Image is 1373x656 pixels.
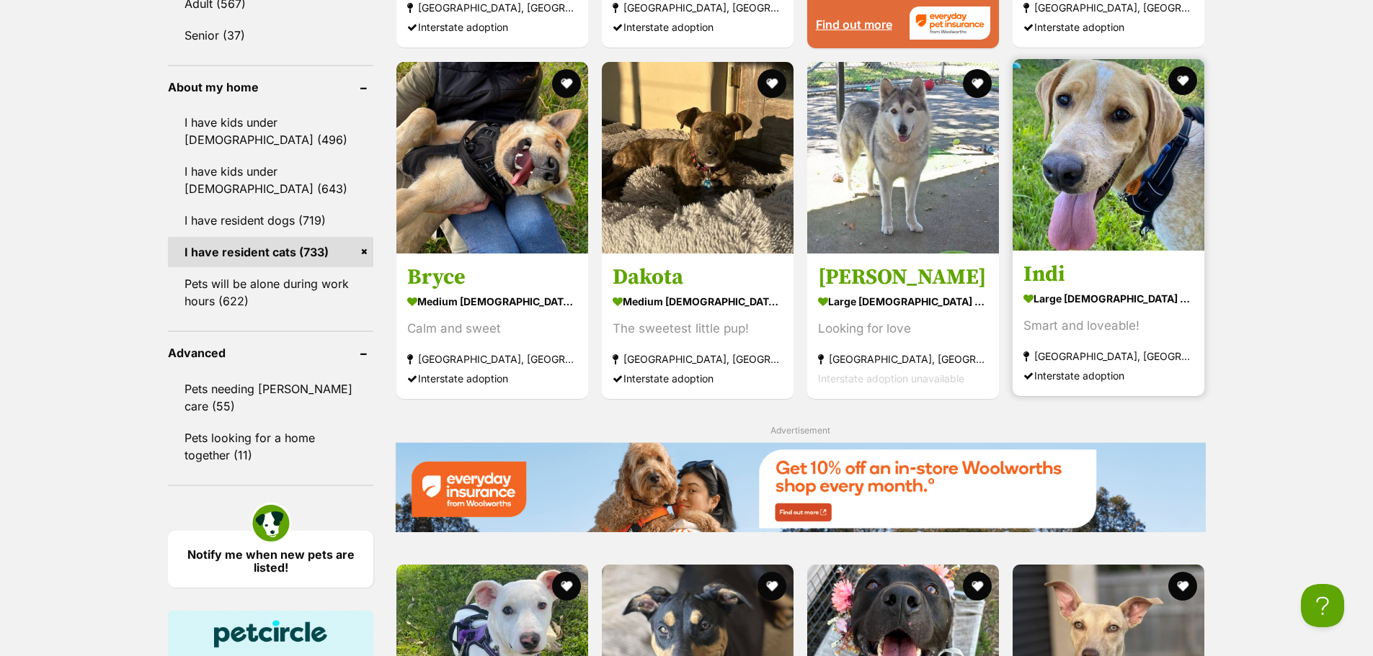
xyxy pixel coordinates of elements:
[395,442,1206,532] img: Everyday Insurance promotional banner
[168,423,373,470] a: Pets looking for a home together (11)
[168,156,373,204] a: I have kids under [DEMOGRAPHIC_DATA] (643)
[613,18,783,37] div: Interstate adoption
[407,369,577,388] div: Interstate adoption
[1023,366,1194,385] div: Interstate adoption
[168,237,373,267] a: I have resident cats (733)
[407,319,577,338] div: Calm and sweet
[818,319,988,338] div: Looking for love
[613,369,783,388] div: Interstate adoption
[963,69,992,98] button: favourite
[602,62,794,253] img: Dakota - American Staffordshire Terrier Dog
[807,253,999,399] a: [PERSON_NAME] large [DEMOGRAPHIC_DATA] Dog Looking for love [GEOGRAPHIC_DATA], [GEOGRAPHIC_DATA] ...
[1168,66,1197,95] button: favourite
[757,69,786,98] button: favourite
[168,20,373,50] a: Senior (37)
[552,69,581,98] button: favourite
[168,205,373,235] a: I have resident dogs (719)
[168,346,373,359] header: Advanced
[407,18,577,37] div: Interstate adoption
[818,291,988,312] strong: large [DEMOGRAPHIC_DATA] Dog
[168,81,373,94] header: About my home
[1168,572,1197,601] button: favourite
[613,291,783,312] strong: medium [DEMOGRAPHIC_DATA] Dog
[168,374,373,421] a: Pets needing [PERSON_NAME] care (55)
[613,264,783,291] h3: Dakota
[1023,288,1194,309] strong: large [DEMOGRAPHIC_DATA] Dog
[757,572,786,601] button: favourite
[396,62,588,253] img: Bryce - Cattle Dog
[613,349,783,369] strong: [GEOGRAPHIC_DATA], [GEOGRAPHIC_DATA]
[818,349,988,369] strong: [GEOGRAPHIC_DATA], [GEOGRAPHIC_DATA]
[613,319,783,338] div: The sweetest little pup!
[552,572,581,601] button: favourite
[168,107,373,155] a: I have kids under [DEMOGRAPHIC_DATA] (496)
[602,253,794,399] a: Dakota medium [DEMOGRAPHIC_DATA] Dog The sweetest little pup! [GEOGRAPHIC_DATA], [GEOGRAPHIC_DATA...
[407,291,577,312] strong: medium [DEMOGRAPHIC_DATA] Dog
[407,349,577,369] strong: [GEOGRAPHIC_DATA], [GEOGRAPHIC_DATA]
[1023,261,1194,288] h3: Indi
[168,269,373,316] a: Pets will be alone during work hours (622)
[818,264,988,291] h3: [PERSON_NAME]
[770,425,830,436] span: Advertisement
[1301,584,1344,627] iframe: Help Scout Beacon - Open
[1013,250,1204,396] a: Indi large [DEMOGRAPHIC_DATA] Dog Smart and loveable! [GEOGRAPHIC_DATA], [GEOGRAPHIC_DATA] Inters...
[396,253,588,399] a: Bryce medium [DEMOGRAPHIC_DATA] Dog Calm and sweet [GEOGRAPHIC_DATA], [GEOGRAPHIC_DATA] Interstat...
[1013,59,1204,251] img: Indi - Bloodhound Dog
[1023,346,1194,366] strong: [GEOGRAPHIC_DATA], [GEOGRAPHIC_DATA]
[395,442,1206,535] a: Everyday Insurance promotional banner
[407,264,577,291] h3: Bryce
[1023,18,1194,37] div: Interstate adoption
[818,372,964,385] span: Interstate adoption unavailable
[1023,316,1194,336] div: Smart and loveable!
[963,572,992,601] button: favourite
[168,531,373,588] a: Notify me when new pets are listed!
[807,62,999,253] img: Rennie - Alaskan Malamute Dog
